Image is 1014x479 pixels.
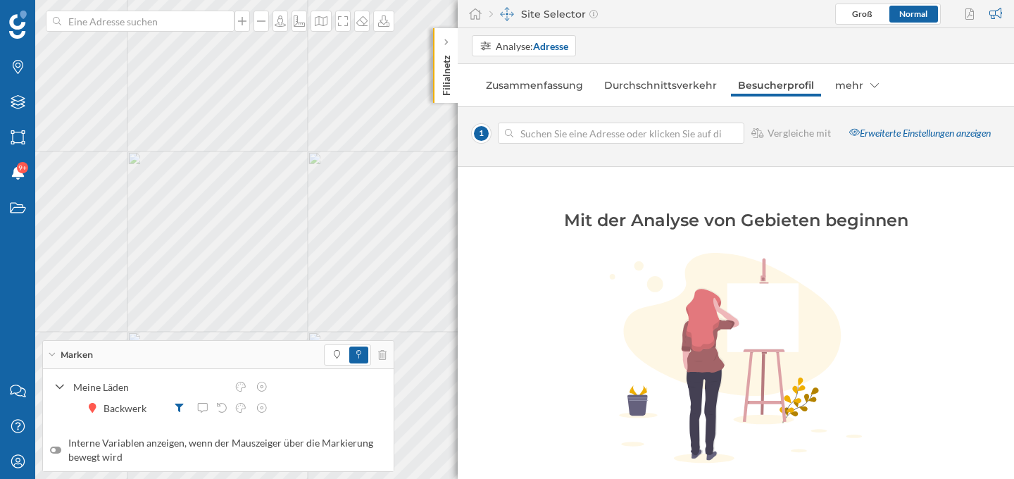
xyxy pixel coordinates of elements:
[9,11,27,39] img: Geoblink Logo
[472,124,491,143] span: 1
[479,74,590,97] a: Zusammenfassung
[439,49,453,96] p: Filialnetz
[533,40,568,52] strong: Adresse
[104,401,154,416] div: Backwerk
[597,74,724,97] a: Durchschnittsverkehr
[500,7,514,21] img: dashboards-manager.svg
[828,74,886,97] div: mehr
[731,74,821,97] a: Besucherprofil
[768,126,831,140] span: Vergleiche mit
[852,8,872,19] span: Groß
[899,8,927,19] span: Normal
[73,380,227,394] div: Meine Läden
[18,161,27,175] span: 9+
[496,39,568,54] div: Analyse:
[61,349,93,361] span: Marken
[489,7,598,21] div: Site Selector
[841,121,999,146] div: Erweiterte Einstellungen anzeigen
[511,209,961,232] div: Mit der Analyse von Gebieten beginnen
[50,436,387,464] label: Interne Variablen anzeigen, wenn der Mauszeiger über die Markierung bewegt wird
